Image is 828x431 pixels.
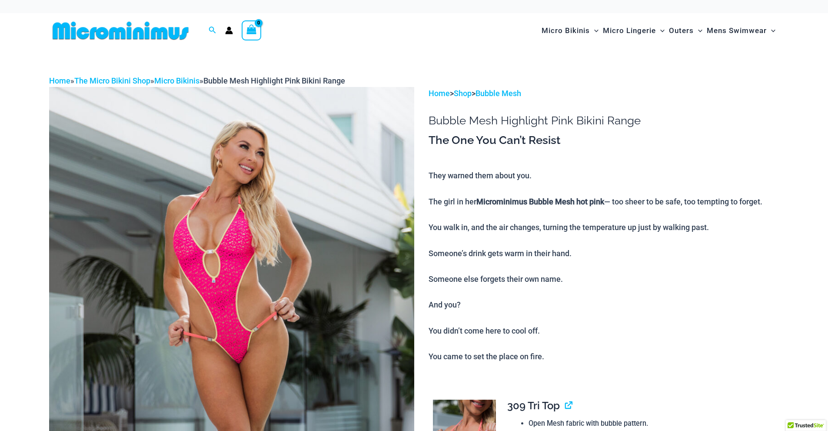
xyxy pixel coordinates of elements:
a: Bubble Mesh [476,89,521,98]
span: Bubble Mesh Highlight Pink Bikini Range [203,76,345,85]
a: Micro LingerieMenu ToggleMenu Toggle [601,17,667,44]
span: 309 Tri Top [507,399,560,412]
h1: Bubble Mesh Highlight Pink Bikini Range [429,114,779,127]
b: Microminimus Bubble Mesh hot pink [476,197,604,206]
span: Micro Bikinis [542,20,590,42]
a: OutersMenu ToggleMenu Toggle [667,17,705,44]
a: The Micro Bikini Shop [74,76,150,85]
a: Home [49,76,70,85]
span: Menu Toggle [590,20,599,42]
p: > > [429,87,779,100]
span: » » » [49,76,345,85]
a: Account icon link [225,27,233,34]
a: Search icon link [209,25,216,36]
span: Outers [669,20,694,42]
span: Micro Lingerie [603,20,656,42]
a: Home [429,89,450,98]
span: Menu Toggle [656,20,665,42]
nav: Site Navigation [538,16,779,45]
img: MM SHOP LOGO FLAT [49,21,192,40]
h3: The One You Can’t Resist [429,133,779,148]
span: Menu Toggle [694,20,702,42]
li: Open Mesh fabric with bubble pattern. [529,417,772,430]
a: Mens SwimwearMenu ToggleMenu Toggle [705,17,778,44]
p: They warned them about you. The girl in her — too sheer to be safe, too tempting to forget. You w... [429,169,779,363]
span: Mens Swimwear [707,20,767,42]
a: Micro BikinisMenu ToggleMenu Toggle [539,17,601,44]
a: View Shopping Cart, empty [242,20,262,40]
span: Menu Toggle [767,20,775,42]
a: Micro Bikinis [154,76,200,85]
a: Shop [454,89,472,98]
